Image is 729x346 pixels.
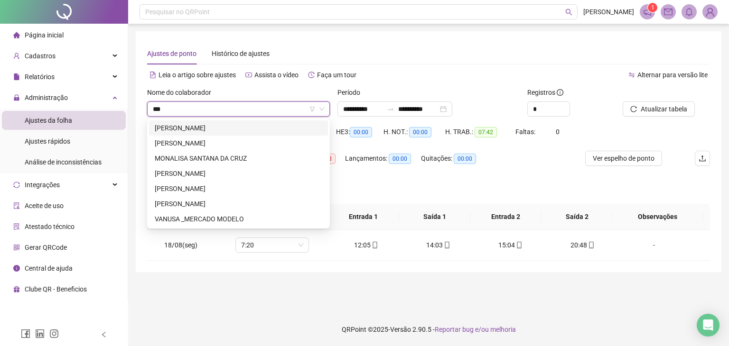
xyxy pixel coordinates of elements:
[319,106,325,112] span: down
[25,31,64,39] span: Página inicial
[587,242,595,248] span: mobile
[25,264,73,272] span: Central de ajuda
[445,127,515,137] div: H. TRAB.:
[155,214,322,224] div: VANUSA _MERCADO MODELO
[409,127,431,137] span: 00:00
[13,202,20,209] span: audit
[13,32,20,38] span: home
[13,53,20,59] span: user-add
[703,5,717,19] img: 91474
[565,9,572,16] span: search
[155,199,322,209] div: [PERSON_NAME]
[371,242,378,248] span: mobile
[470,204,542,230] th: Entrada 2
[155,168,322,179] div: [PERSON_NAME]
[13,182,20,188] span: sync
[699,155,706,162] span: upload
[328,204,399,230] th: Entrada 1
[593,153,654,164] span: Ver espelho de ponto
[241,238,303,252] span: 7:20
[254,71,299,79] span: Assista o vídeo
[35,329,45,338] span: linkedin
[387,105,394,113] span: swap-right
[435,326,516,333] span: Reportar bug e/ou melhoria
[338,240,395,250] div: 12:05
[49,329,59,338] span: instagram
[542,204,613,230] th: Saída 2
[25,94,68,101] span: Administração
[155,123,322,133] div: [PERSON_NAME]
[557,89,563,96] span: info-circle
[25,137,70,145] span: Ajustes rápidos
[383,127,445,137] div: H. NOT.:
[399,204,470,230] th: Saída 1
[13,73,20,80] span: file
[475,127,497,137] span: 07:42
[337,87,366,98] label: Período
[482,240,539,250] div: 15:04
[643,8,652,16] span: notification
[25,158,102,166] span: Análise de inconsistências
[685,8,693,16] span: bell
[155,183,322,194] div: [PERSON_NAME]
[13,286,20,292] span: gift
[155,138,322,148] div: [PERSON_NAME]
[149,196,328,211] div: SIMONE SILVA DE ALMEIDA
[13,223,20,230] span: solution
[556,128,560,136] span: 0
[630,106,637,112] span: reload
[628,72,635,78] span: swap
[336,127,383,137] div: HE 3:
[13,244,20,251] span: qrcode
[147,87,217,98] label: Nome do colaborador
[390,326,411,333] span: Versão
[554,240,611,250] div: 20:48
[515,242,523,248] span: mobile
[308,72,315,78] span: history
[155,153,322,164] div: MONALISA SANTANA DA CRUZ
[245,72,252,78] span: youtube
[25,285,87,293] span: Clube QR - Beneficios
[454,154,476,164] span: 00:00
[387,105,394,113] span: to
[389,154,411,164] span: 00:00
[585,151,662,166] button: Ver espelho de ponto
[149,166,328,181] div: MONA NOVAIS ALEXANDRE
[527,87,563,98] span: Registros
[150,72,156,78] span: file-text
[149,181,328,196] div: NERIVALDO SILVA MOURA
[128,313,729,346] footer: QRPoint © 2025 - 2.90.5 -
[164,241,197,249] span: 18/08(seg)
[421,153,491,164] div: Quitações:
[410,240,467,250] div: 14:03
[25,223,75,230] span: Atestado técnico
[13,265,20,272] span: info-circle
[159,71,236,79] span: Leia o artigo sobre ajustes
[25,244,67,251] span: Gerar QRCode
[350,127,372,137] span: 00:00
[515,128,537,136] span: Faltas:
[697,314,720,337] div: Open Intercom Messenger
[25,73,55,81] span: Relatórios
[149,211,328,227] div: VANUSA _MERCADO MODELO
[345,153,421,164] div: Lançamentos:
[149,151,328,166] div: MONALISA SANTANA DA CRUZ
[317,71,356,79] span: Faça um tour
[583,7,634,17] span: [PERSON_NAME]
[612,204,703,230] th: Observações
[648,3,657,12] sup: 1
[309,106,315,112] span: filter
[443,242,450,248] span: mobile
[25,202,64,209] span: Aceite de uso
[13,94,20,101] span: lock
[620,211,695,222] span: Observações
[101,331,107,338] span: left
[641,104,687,114] span: Atualizar tabela
[147,50,196,57] span: Ajustes de ponto
[664,8,673,16] span: mail
[637,71,708,79] span: Alternar para versão lite
[623,101,695,117] button: Atualizar tabela
[149,136,328,151] div: JUSSARA SANTOS MOREIRA
[651,4,654,11] span: 1
[626,240,682,250] div: -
